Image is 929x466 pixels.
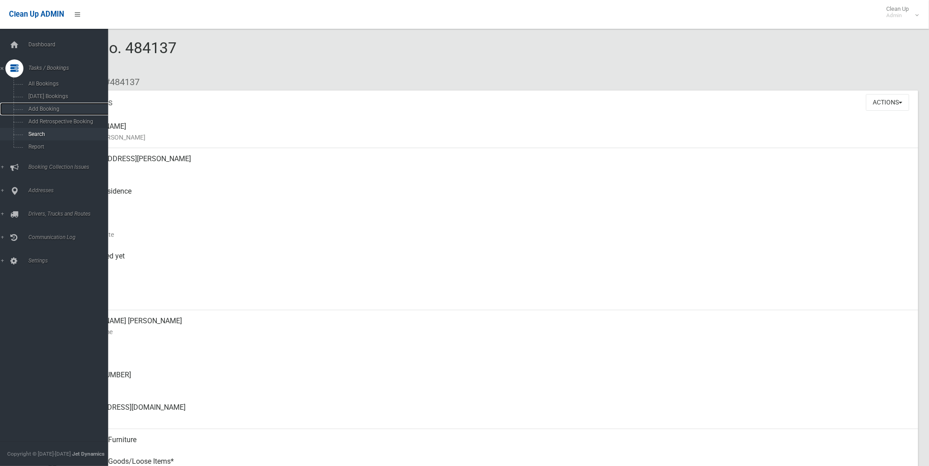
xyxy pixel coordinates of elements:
[72,413,911,424] small: Email
[26,164,116,170] span: Booking Collection Issues
[72,132,911,143] small: Name of [PERSON_NAME]
[26,258,116,264] span: Settings
[882,5,918,19] span: Clean Up
[26,93,108,100] span: [DATE] Bookings
[72,380,911,391] small: Landline
[72,164,911,175] small: Address
[72,451,104,457] strong: Jet Dynamics
[72,262,911,272] small: Collected At
[866,94,909,111] button: Actions
[26,234,116,240] span: Communication Log
[72,326,911,337] small: Contact Name
[26,106,108,112] span: Add Booking
[40,39,177,74] span: Booking No. 484137
[72,278,911,310] div: [DATE]
[26,187,116,194] span: Addresses
[40,397,918,429] a: [EMAIL_ADDRESS][DOMAIN_NAME]Email
[72,213,911,245] div: [DATE]
[26,41,116,48] span: Dashboard
[72,310,911,343] div: [PERSON_NAME] [PERSON_NAME]
[72,116,911,148] div: [PERSON_NAME]
[72,181,911,213] div: Front of Residence
[72,294,911,305] small: Zone
[72,229,911,240] small: Collection Date
[26,81,108,87] span: All Bookings
[886,12,909,19] small: Admin
[7,451,71,457] span: Copyright © [DATE]-[DATE]
[72,197,911,208] small: Pickup Point
[98,74,140,90] li: #484137
[72,364,911,397] div: [PHONE_NUMBER]
[72,397,911,429] div: [EMAIL_ADDRESS][DOMAIN_NAME]
[26,144,108,150] span: Report
[72,348,911,359] small: Mobile
[26,118,108,125] span: Add Retrospective Booking
[9,10,64,18] span: Clean Up ADMIN
[72,245,911,278] div: Not collected yet
[26,65,116,71] span: Tasks / Bookings
[26,131,108,137] span: Search
[72,148,911,181] div: [STREET_ADDRESS][PERSON_NAME]
[26,211,116,217] span: Drivers, Trucks and Routes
